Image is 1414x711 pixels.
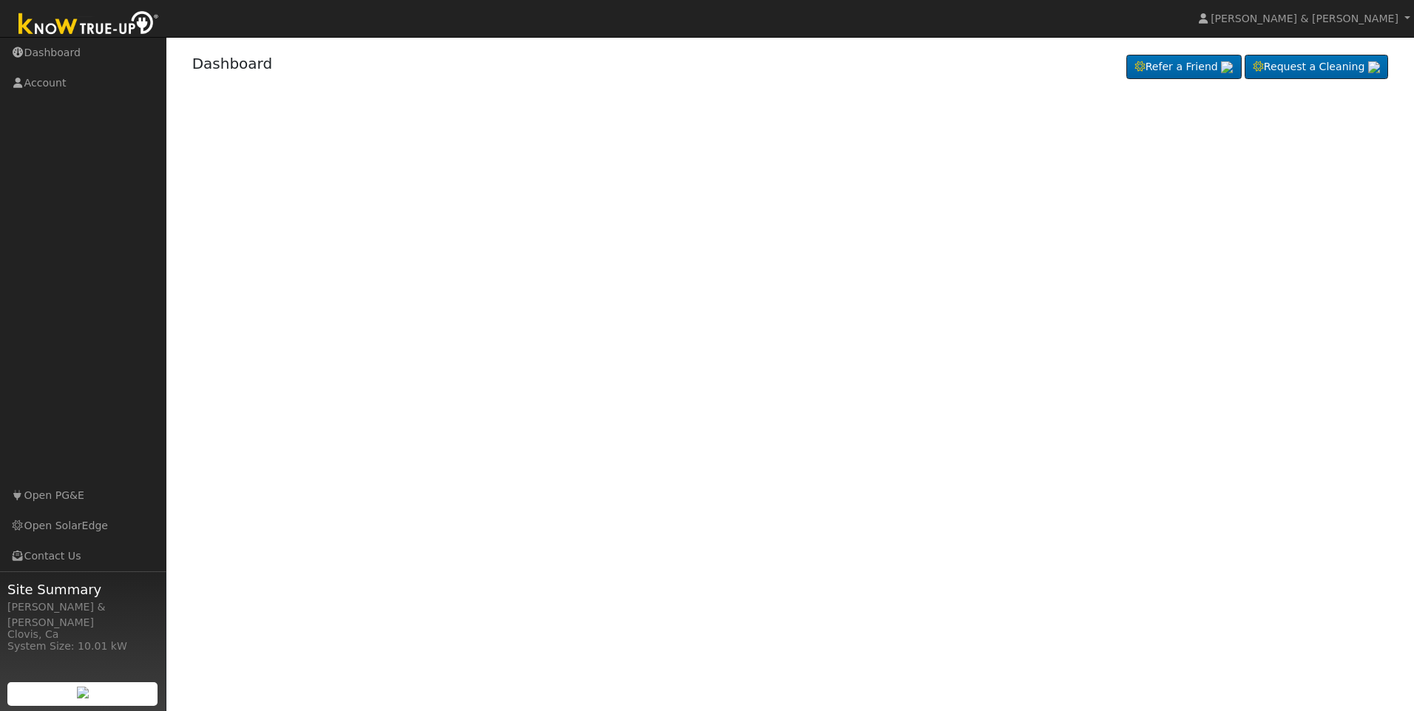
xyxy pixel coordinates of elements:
a: Dashboard [192,55,273,72]
img: Know True-Up [11,8,166,41]
span: Site Summary [7,579,158,599]
span: [PERSON_NAME] & [PERSON_NAME] [1211,13,1398,24]
img: retrieve [77,687,89,698]
a: Request a Cleaning [1245,55,1388,80]
a: Refer a Friend [1126,55,1242,80]
img: retrieve [1221,61,1233,73]
div: System Size: 10.01 kW [7,639,158,654]
div: Clovis, Ca [7,627,158,642]
div: [PERSON_NAME] & [PERSON_NAME] [7,599,158,630]
img: retrieve [1368,61,1380,73]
